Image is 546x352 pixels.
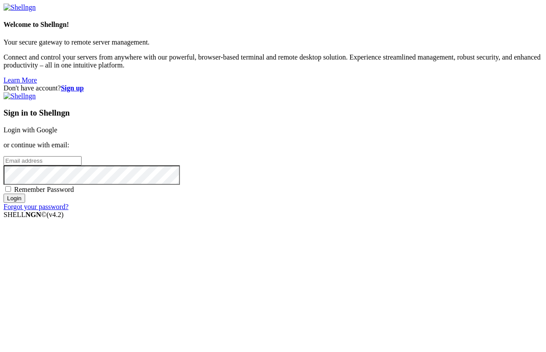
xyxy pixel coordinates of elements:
div: Don't have account? [4,84,542,92]
span: 4.2.0 [47,211,64,218]
p: Your secure gateway to remote server management. [4,38,542,46]
input: Remember Password [5,186,11,192]
img: Shellngn [4,92,36,100]
img: Shellngn [4,4,36,11]
input: Email address [4,156,82,165]
h4: Welcome to Shellngn! [4,21,542,29]
input: Login [4,194,25,203]
p: Connect and control your servers from anywhere with our powerful, browser-based terminal and remo... [4,53,542,69]
a: Login with Google [4,126,57,134]
b: NGN [26,211,41,218]
span: SHELL © [4,211,64,218]
a: Learn More [4,76,37,84]
h3: Sign in to Shellngn [4,108,542,118]
p: or continue with email: [4,141,542,149]
span: Remember Password [14,186,74,193]
a: Sign up [61,84,84,92]
a: Forgot your password? [4,203,68,210]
